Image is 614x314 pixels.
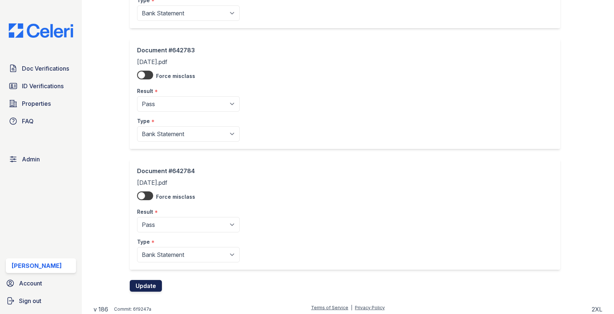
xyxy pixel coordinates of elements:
label: Type [137,117,150,125]
span: Sign out [19,296,41,305]
button: Update [130,280,162,292]
label: Result [137,208,153,216]
div: [DATE].pdf [137,167,240,262]
div: Document #642784 [137,167,240,175]
span: Properties [22,99,51,108]
label: Force misclass [156,72,195,80]
a: v 186 [94,305,108,314]
label: Result [137,87,153,95]
span: FAQ [22,117,34,126]
div: | [351,305,352,310]
img: CE_Logo_Blue-a8612792a0a2168367f1c8372b55b34899dd931a85d93a1a3d3e32e68fde9ad4.png [3,23,79,38]
a: FAQ [6,114,76,128]
a: Admin [6,152,76,167]
span: Account [19,279,42,288]
span: Admin [22,155,40,164]
span: ID Verifications [22,82,64,90]
a: ID Verifications [6,79,76,93]
label: Type [137,238,150,246]
div: [DATE].pdf [137,46,240,142]
a: Privacy Policy [355,305,385,310]
div: [PERSON_NAME] [12,261,62,270]
a: Account [3,276,79,291]
div: 2XL [592,305,602,314]
a: Sign out [3,294,79,308]
label: Force misclass [156,193,195,201]
span: Doc Verifications [22,64,69,73]
div: Document #642783 [137,46,240,55]
a: Properties [6,96,76,111]
div: Commit: 6f9247a [114,306,151,312]
a: Terms of Service [311,305,348,310]
a: Doc Verifications [6,61,76,76]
